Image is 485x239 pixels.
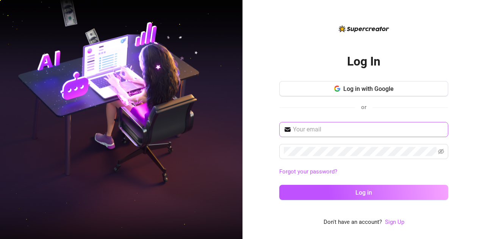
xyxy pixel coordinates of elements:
a: Forgot your password? [279,167,448,177]
a: Forgot your password? [279,168,337,175]
input: Your email [293,125,444,134]
img: logo-BBDzfeDw.svg [339,25,389,32]
h2: Log In [347,54,380,69]
a: Sign Up [385,218,404,227]
span: eye-invisible [438,148,444,155]
button: Log in [279,185,448,200]
span: or [361,104,366,111]
span: Log in with Google [343,85,394,92]
span: Don't have an account? [324,218,382,227]
a: Sign Up [385,219,404,225]
span: Log in [355,189,372,196]
button: Log in with Google [279,81,448,96]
